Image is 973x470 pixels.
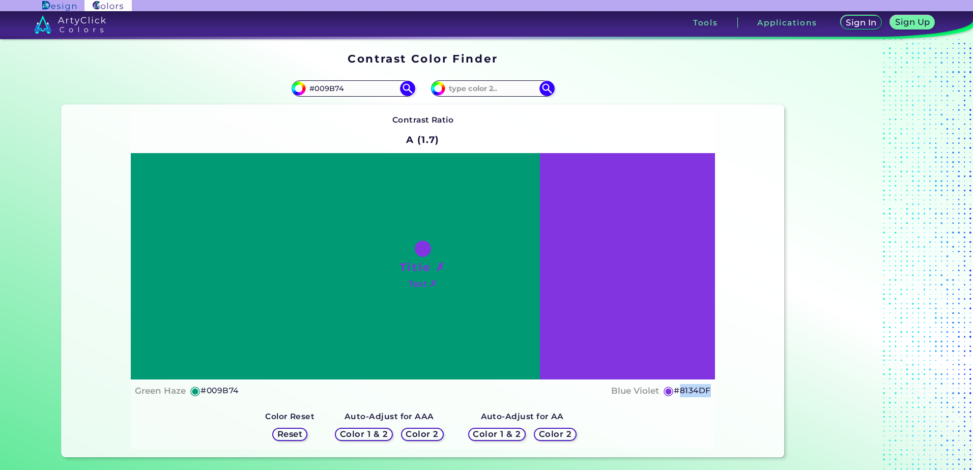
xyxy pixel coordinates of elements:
[402,129,444,151] h2: A (1.7)
[757,19,817,26] h3: Applications
[409,277,437,291] h4: Text ✗
[611,384,659,398] h4: Blue Violet
[400,81,415,96] img: icon search
[278,430,301,438] h5: Reset
[42,1,76,11] img: ArtyClick Design logo
[392,115,454,125] strong: Contrast Ratio
[348,51,498,66] h1: Contrast Color Finder
[842,16,880,30] a: Sign In
[399,259,446,275] h1: Title ✗
[663,385,674,397] h5: ◉
[847,19,875,26] h5: Sign In
[693,19,718,26] h3: Tools
[539,81,555,96] img: icon search
[306,81,400,95] input: type color 1..
[674,384,710,397] h5: #8134DF
[135,384,186,398] h4: Green Haze
[34,15,106,34] img: logo_artyclick_colors_white.svg
[445,81,540,95] input: type color 2..
[540,430,570,438] h5: Color 2
[475,430,519,438] h5: Color 1 & 2
[342,430,386,438] h5: Color 1 & 2
[345,412,434,421] strong: Auto-Adjust for AAA
[481,412,564,421] strong: Auto-Adjust for AA
[265,412,314,421] strong: Color Reset
[190,385,201,397] h5: ◉
[201,384,238,397] h5: #009B74
[897,18,928,26] h5: Sign Up
[407,430,437,438] h5: Color 2
[892,16,933,30] a: Sign Up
